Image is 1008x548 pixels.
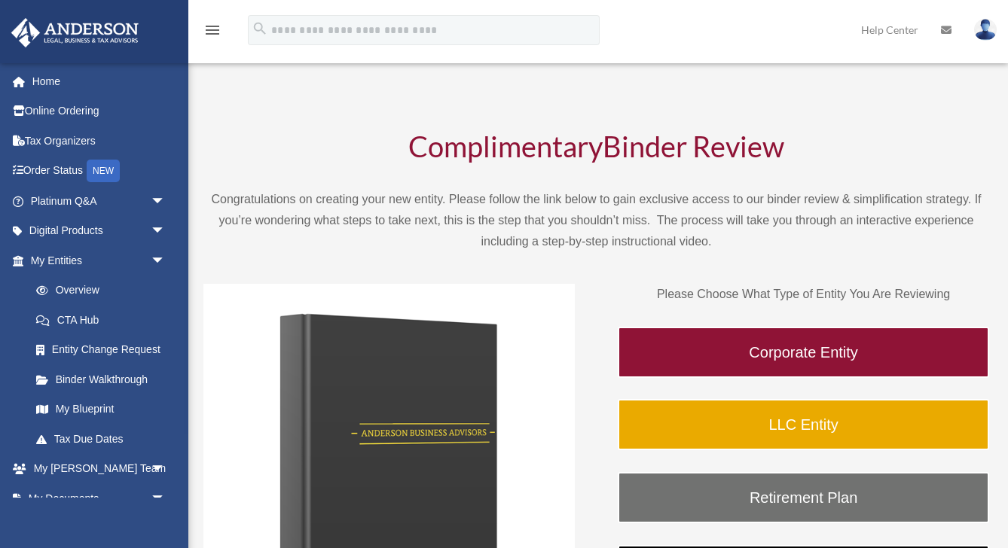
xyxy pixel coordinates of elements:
a: Entity Change Request [21,335,188,365]
a: Home [11,66,188,96]
a: Online Ordering [11,96,188,126]
img: User Pic [974,19,997,41]
a: menu [203,26,221,39]
a: My Blueprint [21,394,188,425]
a: LLC Entity [618,399,989,450]
a: My Entitiesarrow_drop_down [11,245,188,276]
span: arrow_drop_down [151,245,181,276]
a: Retirement Plan [618,472,989,523]
a: Digital Productsarrow_drop_down [11,216,188,246]
a: My [PERSON_NAME] Teamarrow_drop_down [11,454,188,484]
a: My Documentsarrow_drop_down [11,483,188,513]
p: Please Choose What Type of Entity You Are Reviewing [618,284,989,305]
a: Binder Walkthrough [21,364,181,394]
i: search [252,20,268,37]
a: Platinum Q&Aarrow_drop_down [11,186,188,216]
img: Anderson Advisors Platinum Portal [7,18,143,47]
p: Congratulations on creating your new entity. Please follow the link below to gain exclusive acces... [203,189,989,252]
i: menu [203,21,221,39]
a: Tax Due Dates [21,424,188,454]
span: Binder Review [603,129,784,163]
span: arrow_drop_down [151,216,181,247]
a: Order StatusNEW [11,156,188,187]
span: arrow_drop_down [151,186,181,217]
span: Complimentary [408,129,603,163]
a: Overview [21,276,188,306]
a: CTA Hub [21,305,188,335]
a: Tax Organizers [11,126,188,156]
div: NEW [87,160,120,182]
a: Corporate Entity [618,327,989,378]
span: arrow_drop_down [151,483,181,514]
span: arrow_drop_down [151,454,181,485]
